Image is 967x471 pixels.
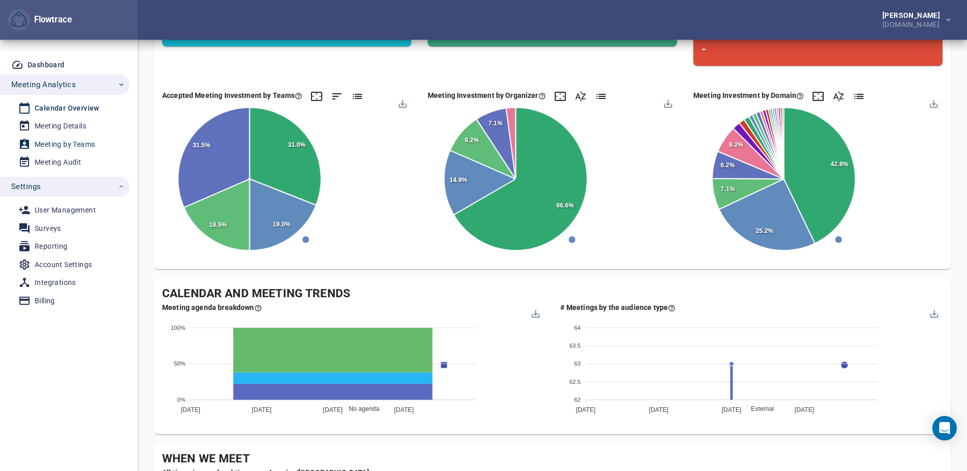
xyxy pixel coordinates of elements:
[35,138,95,151] div: Meeting by Teams
[35,276,76,289] div: Integrations
[35,240,68,253] div: Reporting
[174,360,186,367] tspan: 50%
[932,416,957,440] div: Open Intercom Messenger
[743,405,774,412] span: External
[11,12,27,28] img: Flowtrace
[310,90,323,102] div: Click here to expand
[35,120,86,133] div: Meeting Details
[394,406,414,413] tspan: [DATE]
[574,325,581,331] tspan: 64
[30,14,72,26] div: Flowtrace
[331,90,343,102] div: Click here to sort by the value
[693,90,804,100] div: Here we estimate the costs of the meetings based on the invited participants by their domains. Th...
[8,9,30,31] button: Flowtrace
[576,406,595,413] tspan: [DATE]
[28,59,65,71] div: Dashboard
[11,180,41,193] span: Settings
[561,302,676,312] div: Here you can see how many meetings by the type of audiences. Audience is classed as either intern...
[162,285,943,302] div: Calendar and Meeting Trends
[177,397,186,403] tspan: 0%
[35,295,55,307] div: Billing
[569,343,581,349] tspan: 63.5
[928,98,937,107] div: Menu
[180,406,200,413] tspan: [DATE]
[162,451,943,467] div: When We Meet
[35,102,99,115] div: Calendar Overview
[531,308,539,317] div: Menu
[162,302,262,312] div: Meeting agenda breakdown
[8,9,72,31] div: Flowtrace
[341,405,379,412] span: No agenda
[882,12,944,19] div: [PERSON_NAME]
[701,42,706,56] span: -
[35,156,81,169] div: Meeting Audit
[398,98,406,107] div: Menu
[882,19,944,28] div: [DOMAIN_NAME]
[794,406,814,413] tspan: [DATE]
[35,222,61,235] div: Surveys
[595,90,607,102] div: Click here to show list data
[162,90,302,100] div: This pie chart estimates the costs associated with meetings based on ACCEPTED invites (direct, or...
[428,90,546,100] div: Here we estimate the costs of the meetings based on ACCEPTED, PENDING, and TENTATIVE invites (dir...
[252,406,272,413] tspan: [DATE]
[929,308,937,317] div: Menu
[866,9,959,31] button: [PERSON_NAME][DOMAIN_NAME]
[35,258,92,271] div: Account Settings
[569,378,581,384] tspan: 62.5
[832,90,845,102] div: Click here to sort by the name
[11,78,76,91] span: Meeting Analytics
[663,98,671,107] div: Menu
[574,397,581,403] tspan: 62
[171,325,186,331] tspan: 100%
[323,406,343,413] tspan: [DATE]
[812,90,824,102] div: Click here to expand
[554,90,566,102] div: Click here to expand
[574,360,581,367] tspan: 63
[648,406,668,413] tspan: [DATE]
[721,406,741,413] tspan: [DATE]
[574,90,587,102] div: Click here to sort by the name
[853,90,865,102] div: Click here to show list data
[351,90,363,102] div: Click here to show list data
[35,204,96,217] div: User Management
